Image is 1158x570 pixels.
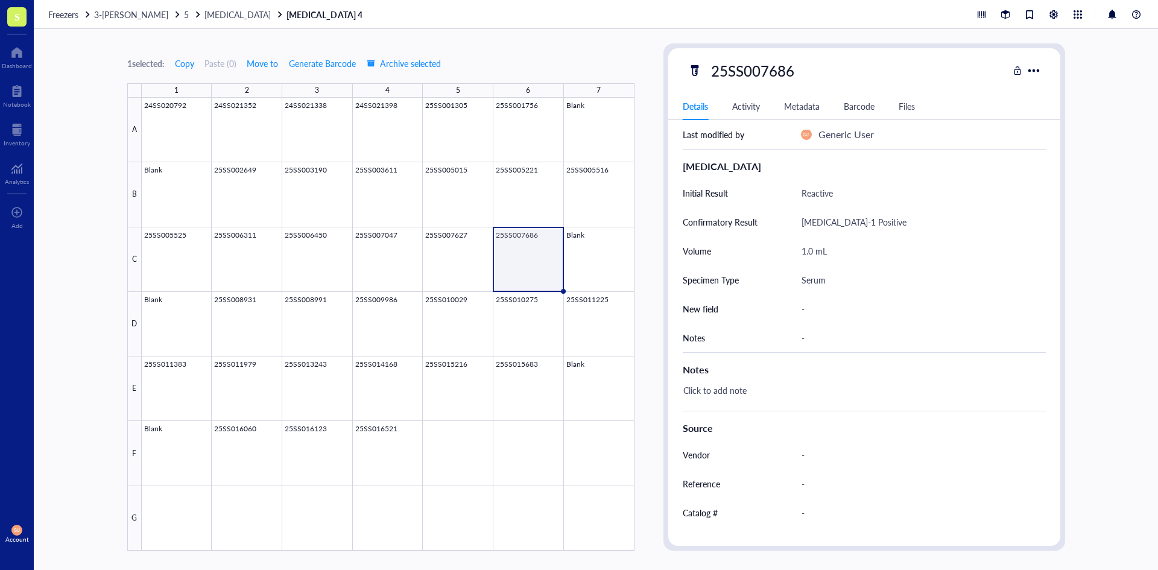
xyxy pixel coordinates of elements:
[796,180,1041,206] div: Reactive
[683,244,711,258] div: Volume
[315,83,319,98] div: 3
[456,83,460,98] div: 5
[184,9,284,20] a: 5[MEDICAL_DATA]
[683,100,708,113] div: Details
[706,58,800,83] div: 25SS007686
[127,356,142,421] div: E
[796,296,1041,321] div: -
[796,325,1041,350] div: -
[127,162,142,227] div: B
[204,54,236,73] button: Paste (0)
[204,8,271,21] span: [MEDICAL_DATA]
[94,8,168,21] span: 3-[PERSON_NAME]
[683,535,702,548] div: Lot #
[732,100,760,113] div: Activity
[14,528,19,533] span: GU
[683,506,718,519] div: Catalog #
[385,83,390,98] div: 4
[899,100,915,113] div: Files
[796,529,1041,554] div: -
[11,222,23,229] div: Add
[366,54,441,73] button: Archive selected
[246,54,279,73] button: Move to
[4,139,30,147] div: Inventory
[683,186,728,200] div: Initial Result
[127,98,142,162] div: A
[367,59,441,68] span: Archive selected
[245,83,249,98] div: 2
[683,448,710,461] div: Vendor
[14,9,20,24] span: S
[174,83,179,98] div: 1
[4,120,30,147] a: Inventory
[526,83,530,98] div: 6
[247,59,278,68] span: Move to
[48,8,78,21] span: Freezers
[286,9,364,20] a: [MEDICAL_DATA] 4
[288,54,356,73] button: Generate Barcode
[596,83,601,98] div: 7
[184,8,189,21] span: 5
[683,363,1046,377] div: Notes
[94,9,182,20] a: 3-[PERSON_NAME]
[683,331,705,344] div: Notes
[5,159,29,185] a: Analytics
[289,59,356,68] span: Generate Barcode
[683,128,744,141] div: Last modified by
[683,302,718,315] div: New field
[796,209,1041,235] div: [MEDICAL_DATA]-1 Positive
[48,9,92,20] a: Freezers
[127,227,142,292] div: C
[784,100,820,113] div: Metadata
[796,442,1041,467] div: -
[796,471,1041,496] div: -
[3,101,31,108] div: Notebook
[5,536,29,543] div: Account
[3,81,31,108] a: Notebook
[683,421,1046,435] div: Source
[127,292,142,356] div: D
[683,477,720,490] div: Reference
[683,159,1046,174] div: [MEDICAL_DATA]
[796,238,1041,264] div: 1.0 mL
[683,273,739,287] div: Specimen Type
[5,178,29,185] div: Analytics
[175,59,194,68] span: Copy
[174,54,195,73] button: Copy
[803,132,809,137] span: GU
[2,43,32,69] a: Dashboard
[796,267,1041,293] div: Serum
[2,62,32,69] div: Dashboard
[127,486,142,551] div: G
[844,100,875,113] div: Barcode
[127,421,142,486] div: F
[127,57,165,70] div: 1 selected:
[678,382,1041,411] div: Click to add note
[796,500,1041,525] div: -
[818,127,874,142] div: Generic User
[683,215,758,229] div: Confirmatory Result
